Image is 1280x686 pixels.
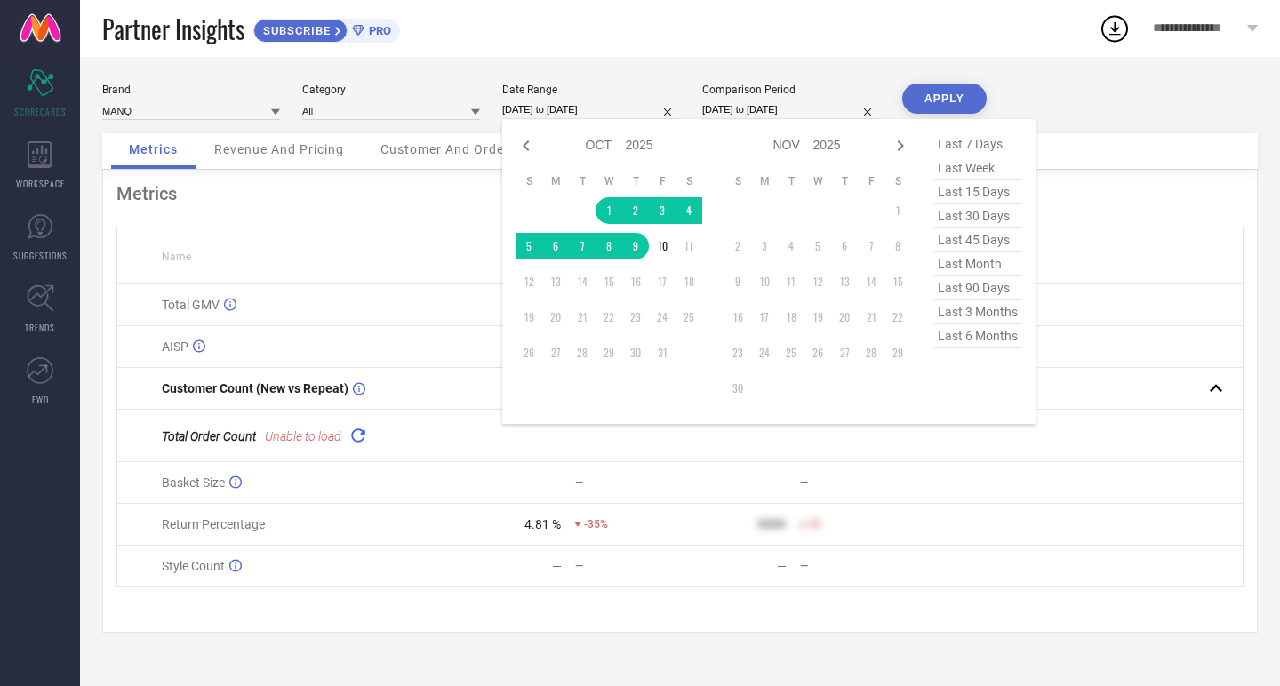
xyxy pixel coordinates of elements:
[777,559,787,573] div: —
[724,268,751,295] td: Sun Nov 09 2025
[32,393,49,406] span: FWD
[596,304,622,331] td: Wed Oct 22 2025
[800,476,904,489] div: —
[13,249,68,262] span: SUGGESTIONS
[569,233,596,259] td: Tue Oct 07 2025
[649,304,676,331] td: Fri Oct 24 2025
[778,304,804,331] td: Tue Nov 18 2025
[933,324,1022,348] span: last 6 months
[622,268,649,295] td: Thu Oct 16 2025
[542,268,569,295] td: Mon Oct 13 2025
[162,298,220,312] span: Total GMV
[676,304,702,331] td: Sat Oct 25 2025
[380,142,516,156] span: Customer And Orders
[804,339,831,366] td: Wed Nov 26 2025
[884,304,911,331] td: Sat Nov 22 2025
[757,517,786,531] div: 9999
[831,304,858,331] td: Thu Nov 20 2025
[552,559,562,573] div: —
[102,84,280,96] div: Brand
[1099,12,1131,44] div: Open download list
[751,339,778,366] td: Mon Nov 24 2025
[542,304,569,331] td: Mon Oct 20 2025
[596,339,622,366] td: Wed Oct 29 2025
[884,174,911,188] th: Saturday
[265,429,341,443] span: Unable to load
[724,233,751,259] td: Sun Nov 02 2025
[162,251,191,263] span: Name
[702,100,880,119] input: Select comparison period
[524,517,561,531] div: 4.81 %
[809,518,821,530] span: 50
[516,339,542,366] td: Sun Oct 26 2025
[933,252,1022,276] span: last month
[516,135,537,156] div: Previous month
[800,560,904,572] div: —
[569,268,596,295] td: Tue Oct 14 2025
[884,233,911,259] td: Sat Nov 08 2025
[14,105,67,118] span: SCORECARDS
[831,233,858,259] td: Thu Nov 06 2025
[502,84,680,96] div: Date Range
[778,339,804,366] td: Tue Nov 25 2025
[516,304,542,331] td: Sun Oct 19 2025
[751,304,778,331] td: Mon Nov 17 2025
[778,268,804,295] td: Tue Nov 11 2025
[884,197,911,224] td: Sat Nov 01 2025
[25,321,55,334] span: TRENDS
[622,197,649,224] td: Thu Oct 02 2025
[162,475,225,490] span: Basket Size
[804,268,831,295] td: Wed Nov 12 2025
[569,304,596,331] td: Tue Oct 21 2025
[858,268,884,295] td: Fri Nov 14 2025
[649,197,676,224] td: Fri Oct 03 2025
[804,233,831,259] td: Wed Nov 05 2025
[542,233,569,259] td: Mon Oct 06 2025
[569,174,596,188] th: Tuesday
[724,339,751,366] td: Sun Nov 23 2025
[649,233,676,259] td: Fri Oct 10 2025
[584,518,608,530] span: -35%
[162,559,225,573] span: Style Count
[724,375,751,402] td: Sun Nov 30 2025
[831,268,858,295] td: Thu Nov 13 2025
[676,197,702,224] td: Sat Oct 04 2025
[890,135,911,156] div: Next month
[502,100,680,119] input: Select date range
[933,228,1022,252] span: last 45 days
[622,233,649,259] td: Thu Oct 09 2025
[884,339,911,366] td: Sat Nov 29 2025
[575,476,679,489] div: —
[858,174,884,188] th: Friday
[542,339,569,366] td: Mon Oct 27 2025
[858,304,884,331] td: Fri Nov 21 2025
[516,174,542,188] th: Sunday
[364,24,391,37] span: PRO
[858,233,884,259] td: Fri Nov 07 2025
[516,233,542,259] td: Sun Oct 05 2025
[933,132,1022,156] span: last 7 days
[884,268,911,295] td: Sat Nov 15 2025
[162,517,265,531] span: Return Percentage
[778,233,804,259] td: Tue Nov 04 2025
[129,142,178,156] span: Metrics
[116,183,1244,204] div: Metrics
[831,174,858,188] th: Thursday
[162,381,348,395] span: Customer Count (New vs Repeat)
[552,475,562,490] div: —
[933,276,1022,300] span: last 90 days
[214,142,344,156] span: Revenue And Pricing
[162,429,256,443] span: Total Order Count
[516,268,542,295] td: Sun Oct 12 2025
[622,174,649,188] th: Thursday
[253,14,400,43] a: SUBSCRIBEPRO
[777,475,787,490] div: —
[575,560,679,572] div: —
[751,174,778,188] th: Monday
[933,204,1022,228] span: last 30 days
[702,84,880,96] div: Comparison Period
[622,339,649,366] td: Thu Oct 30 2025
[778,174,804,188] th: Tuesday
[102,11,244,47] span: Partner Insights
[596,197,622,224] td: Wed Oct 01 2025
